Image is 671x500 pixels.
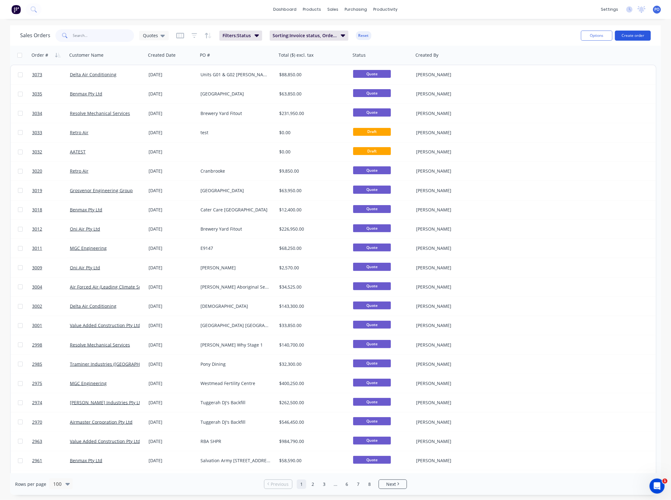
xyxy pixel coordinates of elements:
[356,31,371,40] button: Reset
[279,149,345,155] div: $0.00
[319,480,329,489] a: Page 3
[200,322,270,329] div: [GEOGRAPHIC_DATA] [GEOGRAPHIC_DATA][MEDICAL_DATA]
[353,398,391,406] span: Quote
[416,129,486,136] div: [PERSON_NAME]
[32,181,70,200] a: 3019
[353,108,391,116] span: Quote
[31,52,48,58] div: Order #
[279,72,345,78] div: $88,850.00
[32,265,42,271] span: 3009
[149,72,195,78] div: [DATE]
[149,245,195,251] div: [DATE]
[279,129,345,136] div: $0.00
[32,258,70,277] a: 3009
[416,149,486,155] div: [PERSON_NAME]
[32,84,70,103] a: 3035
[70,245,107,251] a: MGC Engineering
[149,399,195,406] div: [DATE]
[200,226,270,232] div: Brewery Yard Fitout
[416,361,486,367] div: [PERSON_NAME]
[32,220,70,239] a: 3012
[20,32,50,38] h1: Sales Orders
[386,481,396,487] span: Next
[32,123,70,142] a: 3033
[279,419,345,425] div: $546,450.00
[415,52,438,58] div: Created By
[32,380,42,387] span: 2975
[353,282,391,290] span: Quote
[663,479,668,484] span: 1
[32,393,70,412] a: 2974
[70,322,140,328] a: Value Added Construction Pty Ltd
[416,419,486,425] div: [PERSON_NAME]
[149,265,195,271] div: [DATE]
[416,110,486,117] div: [PERSON_NAME]
[416,265,486,271] div: [PERSON_NAME]
[271,481,289,487] span: Previous
[353,224,391,232] span: Quote
[279,361,345,367] div: $32,300.00
[264,481,292,487] a: Previous page
[353,480,363,489] a: Page 7
[353,302,391,309] span: Quote
[149,380,195,387] div: [DATE]
[32,342,42,348] span: 2998
[200,419,270,425] div: Tuggerah DJ's Backfill
[149,457,195,464] div: [DATE]
[200,342,270,348] div: [PERSON_NAME] Why Stage 1
[279,457,345,464] div: $58,590.00
[149,419,195,425] div: [DATE]
[32,438,42,445] span: 2963
[69,52,104,58] div: Customer Name
[32,470,70,489] a: 2948
[279,110,345,117] div: $231,950.00
[200,129,270,136] div: test
[416,207,486,213] div: [PERSON_NAME]
[32,432,70,451] a: 2963
[32,91,42,97] span: 3035
[70,149,86,155] a: AATEST
[32,72,42,78] span: 3073
[70,187,133,193] a: Grosvenor Engineering Group
[15,481,46,487] span: Rows per page
[11,5,21,14] img: Factory
[32,226,42,232] span: 3012
[273,32,337,39] span: Sorting: Invoice status, Order #
[353,321,391,329] span: Quote
[279,265,345,271] div: $2,570.00
[143,32,158,39] span: Quotes
[70,438,140,444] a: Value Added Construction Pty Ltd
[32,303,42,309] span: 3002
[353,359,391,367] span: Quote
[200,110,270,117] div: Brewery Yard Fitout
[416,303,486,309] div: [PERSON_NAME]
[416,91,486,97] div: [PERSON_NAME]
[279,342,345,348] div: $140,700.00
[32,297,70,316] a: 3002
[149,91,195,97] div: [DATE]
[149,438,195,445] div: [DATE]
[32,399,42,406] span: 2974
[416,457,486,464] div: [PERSON_NAME]
[149,303,195,309] div: [DATE]
[32,110,42,117] span: 3034
[416,226,486,232] div: [PERSON_NAME]
[279,187,345,194] div: $63,950.00
[200,265,270,271] div: [PERSON_NAME]
[70,303,116,309] a: Delta Air Conditioning
[353,89,391,97] span: Quote
[353,456,391,464] span: Quote
[32,413,70,432] a: 2970
[353,147,391,155] span: Draft
[324,5,342,14] div: sales
[308,480,318,489] a: Page 2
[262,480,409,489] ul: Pagination
[70,361,175,367] a: Traminer Industries ([GEOGRAPHIC_DATA]) Pty Ltd
[353,244,391,251] span: Quote
[32,374,70,393] a: 2975
[32,162,70,181] a: 3020
[200,380,270,387] div: Westmead Fertility Centre
[200,245,270,251] div: E9147
[32,316,70,335] a: 3001
[32,239,70,258] a: 3011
